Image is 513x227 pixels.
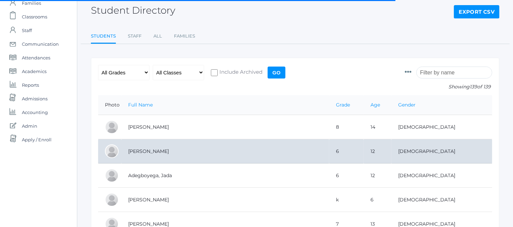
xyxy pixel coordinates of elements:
[22,105,48,119] span: Accounting
[174,29,195,43] a: Families
[364,188,391,212] td: 6
[391,139,492,164] td: [DEMOGRAPHIC_DATA]
[364,164,391,188] td: 12
[98,95,121,115] th: Photo
[121,139,329,164] td: [PERSON_NAME]
[22,37,59,51] span: Communication
[22,24,32,37] span: Staff
[22,78,39,92] span: Reports
[391,188,492,212] td: [DEMOGRAPHIC_DATA]
[370,102,380,108] a: Age
[22,51,50,65] span: Attendances
[391,164,492,188] td: [DEMOGRAPHIC_DATA]
[22,119,37,133] span: Admin
[121,164,329,188] td: Adegboyega, Jada
[91,29,116,44] a: Students
[91,5,175,16] h2: Student Directory
[105,193,119,207] div: Henry Amos
[153,29,162,43] a: All
[454,5,499,19] a: Export CSV
[405,83,492,90] p: Showing of 139
[22,10,47,24] span: Classrooms
[22,92,48,105] span: Admissions
[22,65,46,78] span: Academics
[105,169,119,182] div: Jada Adegboyega
[121,115,329,139] td: [PERSON_NAME]
[22,133,52,146] span: Apply / Enroll
[329,115,364,139] td: 8
[391,115,492,139] td: [DEMOGRAPHIC_DATA]
[105,120,119,134] div: Carly Adams
[128,102,153,108] a: Full Name
[364,139,391,164] td: 12
[336,102,350,108] a: Grade
[398,102,416,108] a: Gender
[416,67,492,79] input: Filter by name
[268,67,285,79] input: Go
[329,139,364,164] td: 6
[105,144,119,158] div: Levi Adams
[364,115,391,139] td: 14
[218,68,262,77] span: Include Archived
[329,164,364,188] td: 6
[128,29,141,43] a: Staff
[470,84,477,90] span: 139
[211,69,218,76] input: Include Archived
[329,188,364,212] td: k
[121,188,329,212] td: [PERSON_NAME]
